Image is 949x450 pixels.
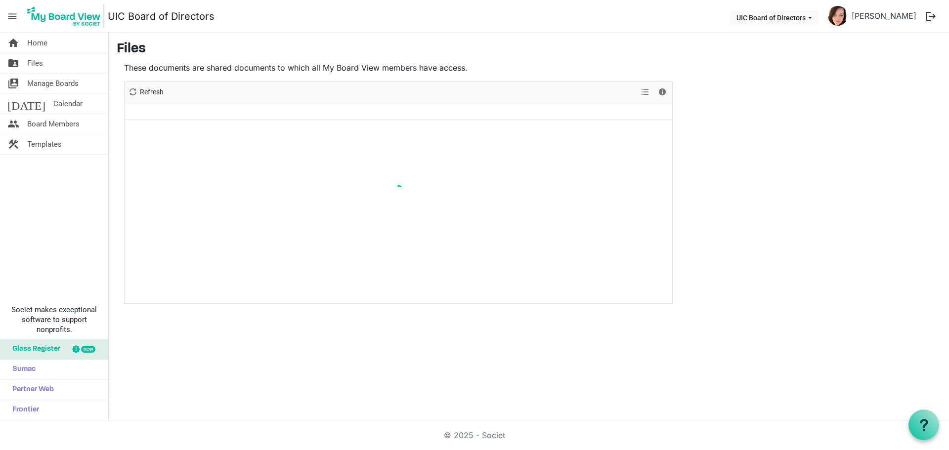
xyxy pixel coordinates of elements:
span: folder_shared [7,53,19,73]
span: Files [27,53,43,73]
p: These documents are shared documents to which all My Board View members have access. [124,62,673,74]
span: Glass Register [7,339,60,359]
a: [PERSON_NAME] [848,6,920,26]
span: Home [27,33,47,53]
a: My Board View Logo [24,4,108,29]
span: construction [7,134,19,154]
h3: Files [117,41,941,58]
img: aZda651_YrtB0d3iDw2VWU6hlcmlxgORkYhRWXcu6diS1fUuzblDemDitxXHgJcDUASUXKKMmrJj1lYLVKcG1g_thumb.png [828,6,848,26]
span: Manage Boards [27,74,79,93]
a: © 2025 - Societ [444,430,505,440]
button: UIC Board of Directors dropdownbutton [730,10,819,24]
span: Templates [27,134,62,154]
a: UIC Board of Directors [108,6,215,26]
button: logout [920,6,941,27]
span: Societ makes exceptional software to support nonprofits. [4,305,104,334]
span: Partner Web [7,380,54,400]
span: Frontier [7,400,39,420]
span: home [7,33,19,53]
span: people [7,114,19,134]
span: menu [3,7,22,26]
div: new [81,346,95,353]
span: [DATE] [7,94,45,114]
span: Calendar [53,94,83,114]
img: My Board View Logo [24,4,104,29]
span: Sumac [7,360,36,379]
span: switch_account [7,74,19,93]
span: Board Members [27,114,80,134]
